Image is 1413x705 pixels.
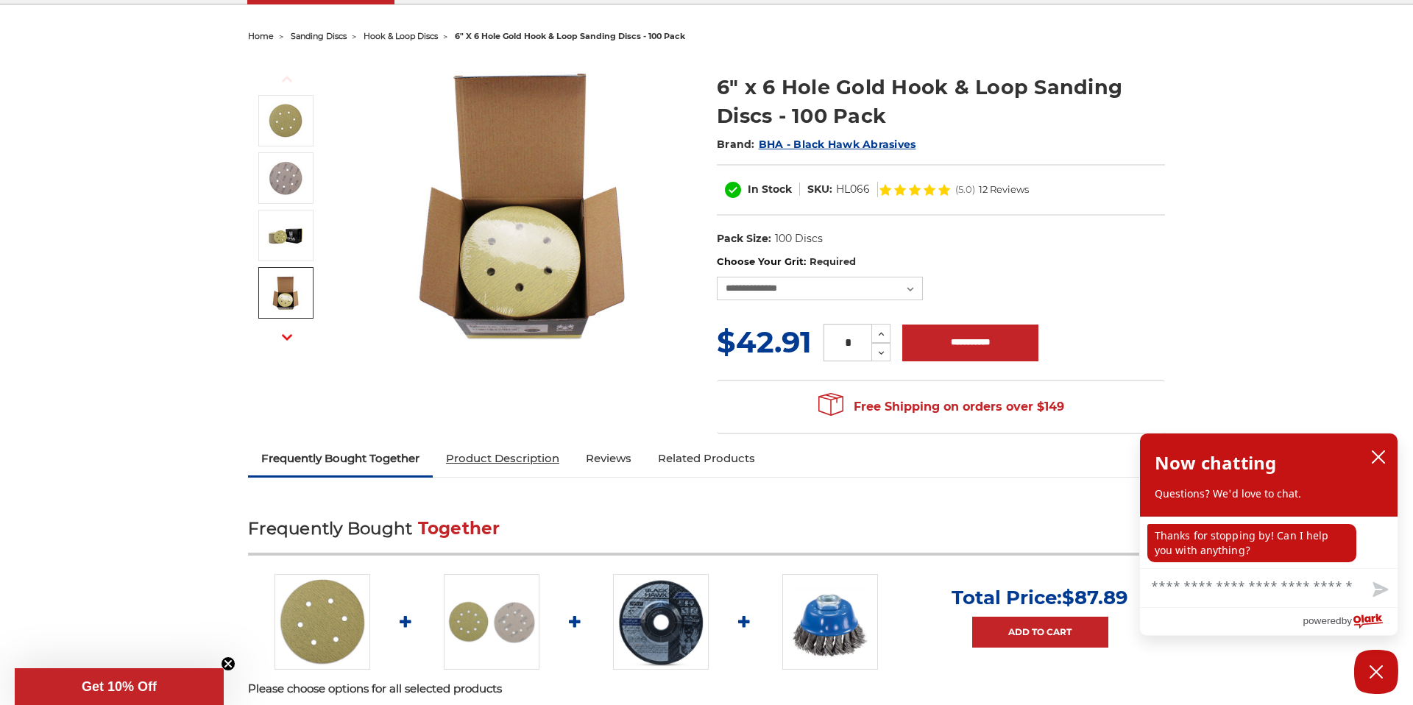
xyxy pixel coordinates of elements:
[1354,650,1398,694] button: Close Chatbox
[1367,446,1390,468] button: close chatbox
[1155,448,1276,478] h2: Now chatting
[1147,524,1356,562] p: Thanks for stopping by! Can I help you with anything?
[717,231,771,247] dt: Pack Size:
[1342,612,1352,630] span: by
[275,574,370,670] img: 6 inch hook & loop disc 6 VAC Hole
[364,31,438,41] a: hook & loop discs
[717,138,755,151] span: Brand:
[810,255,856,267] small: Required
[375,57,669,352] img: 6 inch hook & loop disc 6 VAC Hole
[291,31,347,41] a: sanding discs
[972,617,1108,648] a: Add to Cart
[248,681,1165,698] p: Please choose options for all selected products
[455,31,685,41] span: 6" x 6 hole gold hook & loop sanding discs - 100 pack
[807,182,832,197] dt: SKU:
[418,518,500,539] span: Together
[717,73,1165,130] h1: 6" x 6 Hole Gold Hook & Loop Sanding Discs - 100 Pack
[717,324,812,360] span: $42.91
[221,656,235,671] button: Close teaser
[1155,486,1383,501] p: Questions? We'd love to chat.
[573,442,645,475] a: Reviews
[248,442,433,475] a: Frequently Bought Together
[267,160,304,196] img: velcro backed 6 hole sanding disc
[1140,517,1398,568] div: chat
[645,442,768,475] a: Related Products
[979,185,1029,194] span: 12 Reviews
[748,183,792,196] span: In Stock
[267,217,304,254] img: 6 in x 6 hole sanding disc pack
[1062,586,1128,609] span: $87.89
[818,392,1064,422] span: Free Shipping on orders over $149
[775,231,823,247] dd: 100 Discs
[759,138,916,151] a: BHA - Black Hawk Abrasives
[1139,433,1398,636] div: olark chatbox
[267,274,304,311] img: 6 inch 6 hole hook and loop sanding disc
[248,518,412,539] span: Frequently Bought
[1303,612,1341,630] span: powered
[955,185,975,194] span: (5.0)
[269,322,305,353] button: Next
[433,442,573,475] a: Product Description
[1303,608,1398,635] a: Powered by Olark
[1361,573,1398,607] button: Send message
[82,679,157,694] span: Get 10% Off
[15,668,224,705] div: Get 10% OffClose teaser
[952,586,1128,609] p: Total Price:
[269,63,305,95] button: Previous
[836,182,870,197] dd: HL066
[717,255,1165,269] label: Choose Your Grit:
[267,102,304,139] img: 6 inch hook & loop disc 6 VAC Hole
[248,31,274,41] a: home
